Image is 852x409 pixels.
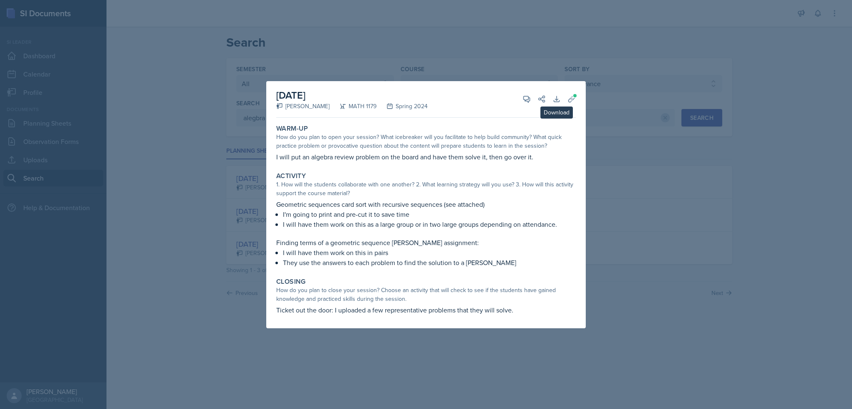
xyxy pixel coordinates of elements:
[283,219,576,229] p: I will have them work on this as a large group or in two large groups depending on attendance.
[276,124,308,133] label: Warm-Up
[329,102,376,111] div: MATH 1179
[276,278,306,286] label: Closing
[276,286,576,303] div: How do you plan to close your session? Choose an activity that will check to see if the students ...
[276,133,576,150] div: How do you plan to open your session? What icebreaker will you facilitate to help build community...
[276,172,306,180] label: Activity
[283,209,576,219] p: I'm going to print and pre-cut it to save time
[283,248,576,258] p: I will have them work on this in pairs
[276,199,576,209] p: Geometric sequences card sort with recursive sequences (see attached)
[549,92,564,107] button: Download
[276,102,329,111] div: [PERSON_NAME]
[276,180,576,198] div: 1. How will the students collaborate with one another? 2. What learning strategy will you use? 3....
[376,102,428,111] div: Spring 2024
[276,88,428,103] h2: [DATE]
[283,258,576,268] p: They use the answers to each problem to find the solution to a [PERSON_NAME]
[276,152,576,162] p: I will put an algebra review problem on the board and have them solve it, then go over it.
[276,305,576,315] p: Ticket out the door: I uploaded a few representative problems that they will solve.
[276,238,576,248] p: Finding terms of a geometric sequence [PERSON_NAME] assignment:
